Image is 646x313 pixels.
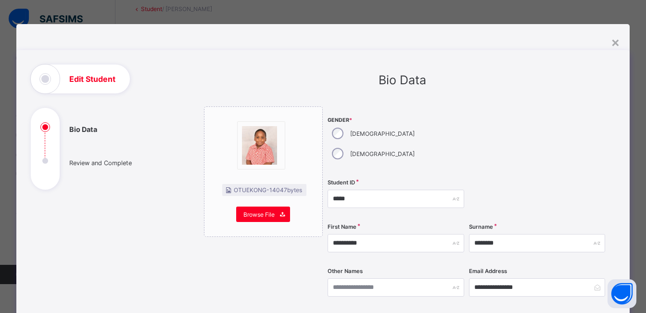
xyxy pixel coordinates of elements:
h1: Edit Student [69,75,115,83]
label: Other Names [328,268,363,274]
span: Gender [328,117,464,123]
label: Student ID [328,179,355,186]
li: OTUEKONG - 14047 bytes [222,184,307,196]
img: bannerImage [242,126,277,165]
button: Open asap [608,279,636,308]
span: Bio Data [379,73,426,87]
span: Browse File [243,211,275,218]
label: [DEMOGRAPHIC_DATA] [350,130,415,137]
div: × [611,34,620,50]
div: bannerImage OTUEKONG-14047bytes Browse File [204,106,323,237]
label: Surname [469,223,493,230]
label: First Name [328,223,356,230]
label: Email Address [469,268,507,274]
label: [DEMOGRAPHIC_DATA] [350,150,415,157]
